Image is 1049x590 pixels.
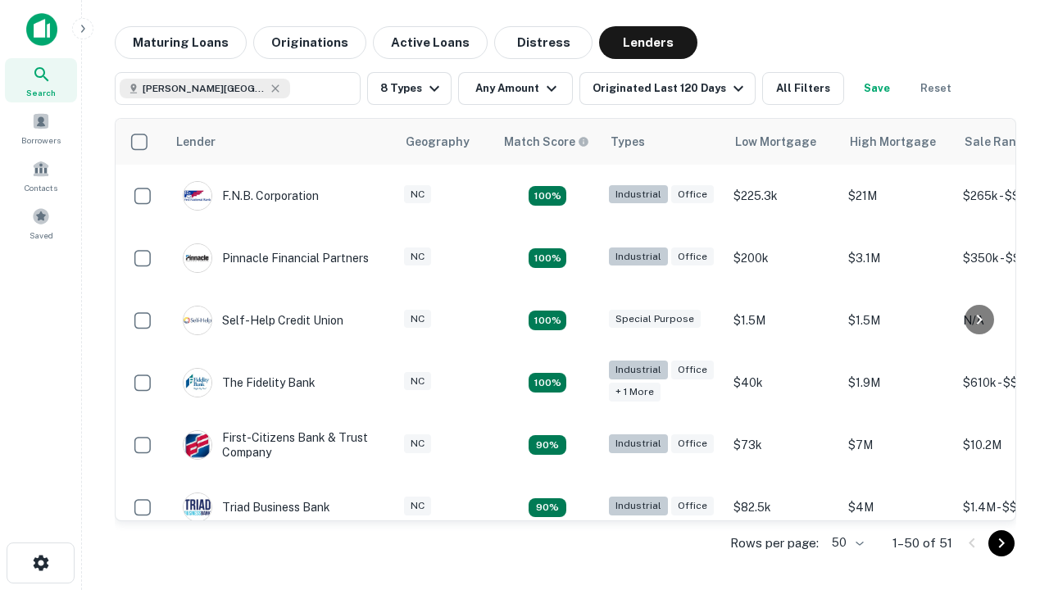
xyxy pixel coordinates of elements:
span: [PERSON_NAME][GEOGRAPHIC_DATA], [GEOGRAPHIC_DATA] [143,81,266,96]
div: Special Purpose [609,310,701,329]
div: Office [671,361,714,379]
td: $225.3k [725,165,840,227]
div: NC [404,247,431,266]
div: NC [404,372,431,391]
img: capitalize-icon.png [26,13,57,46]
th: Geography [396,119,494,165]
button: Distress [494,26,593,59]
img: picture [184,431,211,459]
td: $82.5k [725,476,840,538]
div: Industrial [609,361,668,379]
div: Office [671,434,714,453]
div: Geography [406,132,470,152]
button: Lenders [599,26,697,59]
div: First-citizens Bank & Trust Company [183,430,379,460]
button: All Filters [762,72,844,105]
div: Industrial [609,185,668,204]
th: Capitalize uses an advanced AI algorithm to match your search with the best lender. The match sco... [494,119,601,165]
th: Lender [166,119,396,165]
a: Contacts [5,153,77,197]
button: Originated Last 120 Days [579,72,756,105]
td: $21M [840,165,955,227]
img: picture [184,493,211,521]
td: $73k [725,414,840,476]
span: Borrowers [21,134,61,147]
td: $40k [725,352,840,414]
div: 50 [825,531,866,555]
div: F.n.b. Corporation [183,181,319,211]
th: Types [601,119,725,165]
img: picture [184,306,211,334]
td: $1.5M [725,289,840,352]
td: $7M [840,414,955,476]
div: Low Mortgage [735,132,816,152]
a: Saved [5,201,77,245]
div: Lender [176,132,216,152]
td: $3.1M [840,227,955,289]
h6: Match Score [504,133,586,151]
div: Industrial [609,247,668,266]
button: Any Amount [458,72,573,105]
div: NC [404,185,431,204]
div: NC [404,310,431,329]
td: $1.5M [840,289,955,352]
td: $1.9M [840,352,955,414]
th: High Mortgage [840,119,955,165]
img: picture [184,182,211,210]
button: Maturing Loans [115,26,247,59]
div: Matching Properties: 14, hasApolloMatch: undefined [529,373,566,393]
iframe: Chat Widget [967,406,1049,485]
span: Saved [30,229,53,242]
div: Matching Properties: 11, hasApolloMatch: undefined [529,248,566,268]
button: Originations [253,26,366,59]
div: Matching Properties: 9, hasApolloMatch: undefined [529,186,566,206]
div: Triad Business Bank [183,492,330,522]
span: Search [26,86,56,99]
div: Industrial [609,497,668,515]
button: Go to next page [988,530,1015,556]
div: Matching Properties: 7, hasApolloMatch: undefined [529,435,566,455]
div: Matching Properties: 11, hasApolloMatch: undefined [529,311,566,330]
div: Originated Last 120 Days [593,79,748,98]
div: Matching Properties: 7, hasApolloMatch: undefined [529,498,566,518]
button: 8 Types [367,72,452,105]
p: 1–50 of 51 [892,533,952,553]
div: NC [404,497,431,515]
div: Office [671,247,714,266]
img: picture [184,244,211,272]
button: Reset [910,72,962,105]
a: Search [5,58,77,102]
span: Contacts [25,181,57,194]
div: Types [611,132,645,152]
div: Self-help Credit Union [183,306,343,335]
button: Save your search to get updates of matches that match your search criteria. [851,72,903,105]
div: + 1 more [609,383,661,402]
div: Office [671,185,714,204]
div: The Fidelity Bank [183,368,316,397]
div: Pinnacle Financial Partners [183,243,369,273]
a: Borrowers [5,106,77,150]
div: High Mortgage [850,132,936,152]
td: $200k [725,227,840,289]
th: Low Mortgage [725,119,840,165]
div: Office [671,497,714,515]
img: picture [184,369,211,397]
div: Industrial [609,434,668,453]
div: Capitalize uses an advanced AI algorithm to match your search with the best lender. The match sco... [504,133,589,151]
p: Rows per page: [730,533,819,553]
button: Active Loans [373,26,488,59]
td: $4M [840,476,955,538]
div: NC [404,434,431,453]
